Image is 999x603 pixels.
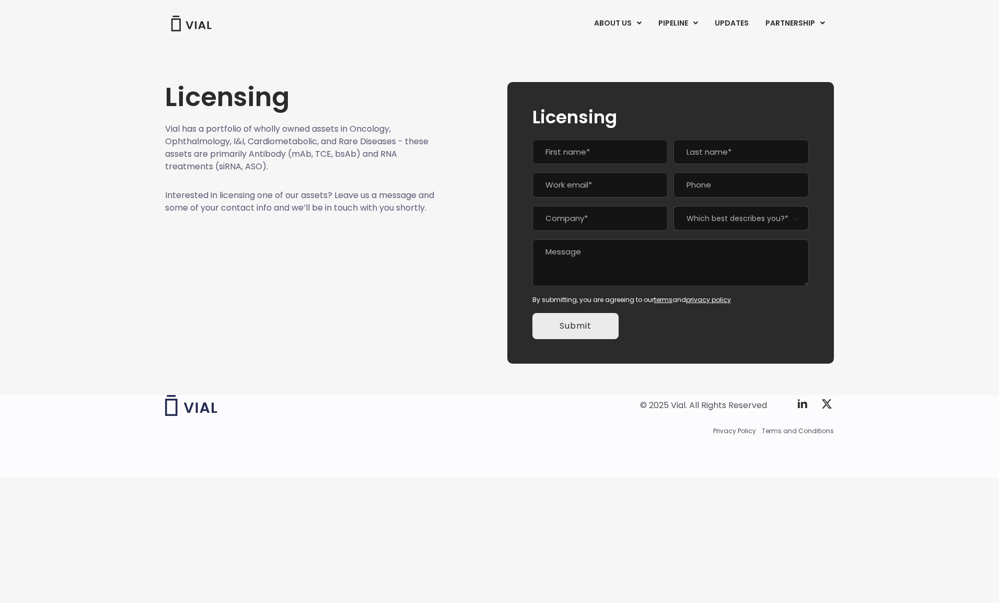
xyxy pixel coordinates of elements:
input: Last name* [673,140,809,165]
h1: Licensing [165,82,435,112]
a: terms [654,295,672,304]
p: Vial has a portfolio of wholly owned assets in Oncology, Ophthalmology, I&I, Cardiometabolic, and... [165,123,435,173]
p: Interested in licensing one of our assets? Leave us a message and some of your contact info and w... [165,189,435,214]
a: privacy policy [686,295,731,304]
div: © 2025 Vial. All Rights Reserved [640,400,767,411]
a: UPDATES [706,15,757,32]
h2: Licensing [532,107,809,127]
a: ABOUT USMenu Toggle [586,15,649,32]
input: Company* [532,206,668,231]
div: By submitting, you are agreeing to our and [532,295,809,305]
a: Privacy Policy [713,426,756,436]
img: Vial logo wih "Vial" spelled out [165,395,217,416]
span: Which best describes you?* [673,206,809,230]
img: Vial Logo [170,16,212,31]
a: PIPELINEMenu Toggle [650,15,706,32]
input: First name* [532,140,668,165]
input: Work email* [532,172,668,198]
input: Submit [532,313,619,339]
a: PARTNERSHIPMenu Toggle [757,15,833,32]
a: Terms and Conditions [762,426,834,436]
input: Phone [673,172,809,198]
